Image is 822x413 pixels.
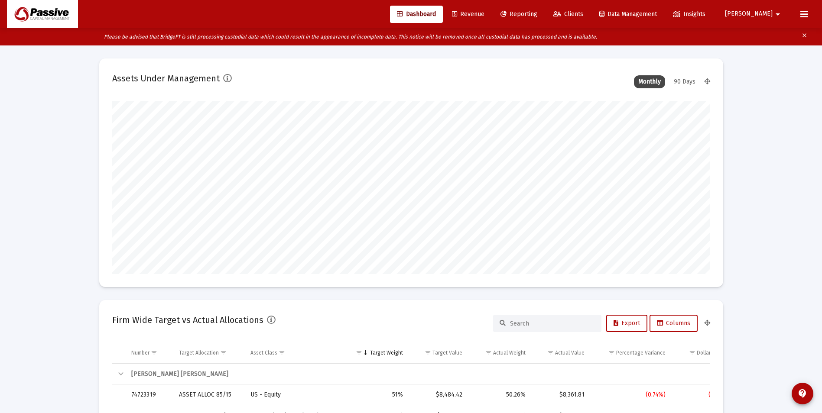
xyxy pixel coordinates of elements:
td: Column Dollar Variance [672,342,741,363]
span: Show filter options for column 'Target Allocation' [220,349,227,356]
td: US - Equity [244,384,346,405]
span: Show filter options for column 'Number' [151,349,157,356]
div: Asset Class [250,349,277,356]
span: Clients [553,10,583,18]
h2: Assets Under Management [112,71,220,85]
input: Search [510,320,595,327]
mat-icon: clear [801,30,808,43]
a: Data Management [592,6,664,23]
img: Dashboard [13,6,71,23]
div: ($122.61) [678,390,733,399]
span: Show filter options for column 'Target Value' [425,349,431,356]
div: $8,361.81 [538,390,585,399]
td: Collapse [112,364,125,384]
div: Number [131,349,149,356]
div: 50.26% [474,390,526,399]
div: [PERSON_NAME] [PERSON_NAME] [131,370,733,378]
mat-icon: contact_support [797,388,808,399]
td: Column Percentage Variance [591,342,671,363]
span: Reporting [500,10,537,18]
a: Revenue [445,6,491,23]
div: Percentage Variance [616,349,666,356]
td: Column Asset Class [244,342,346,363]
td: ASSET ALLOC 85/15 [173,384,245,405]
mat-icon: arrow_drop_down [773,6,783,23]
div: Target Allocation [179,349,219,356]
span: Show filter options for column 'Actual Value' [547,349,554,356]
button: [PERSON_NAME] [715,5,793,23]
button: Columns [650,315,698,332]
span: Revenue [452,10,484,18]
span: Show filter options for column 'Actual Weight' [485,349,492,356]
span: Data Management [599,10,657,18]
span: Show filter options for column 'Target Weight' [356,349,362,356]
h2: Firm Wide Target vs Actual Allocations [112,313,263,327]
td: Column Actual Value [532,342,591,363]
a: Reporting [494,6,544,23]
button: Export [606,315,647,332]
div: Target Weight [370,349,403,356]
td: 74723319 [125,384,173,405]
div: 90 Days [669,75,700,88]
a: Dashboard [390,6,443,23]
a: Clients [546,6,590,23]
td: Column Target Allocation [173,342,245,363]
td: Column Target Weight [346,342,409,363]
div: Actual Value [555,349,585,356]
div: 51% [352,390,403,399]
span: Insights [673,10,705,18]
div: (0.74%) [597,390,665,399]
div: $8,484.42 [415,390,462,399]
span: Show filter options for column 'Percentage Variance' [608,349,615,356]
span: Columns [657,319,690,327]
div: Monthly [634,75,665,88]
span: Show filter options for column 'Asset Class' [279,349,285,356]
span: Show filter options for column 'Dollar Variance' [689,349,695,356]
span: Dashboard [397,10,436,18]
td: Column Number [125,342,173,363]
div: Actual Weight [493,349,526,356]
span: [PERSON_NAME] [725,10,773,18]
td: Column Actual Weight [468,342,532,363]
span: Export [614,319,640,327]
i: Please be advised that BridgeFT is still processing custodial data which could result in the appe... [104,34,597,40]
div: Target Value [432,349,462,356]
td: Column Target Value [409,342,468,363]
a: Insights [666,6,712,23]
